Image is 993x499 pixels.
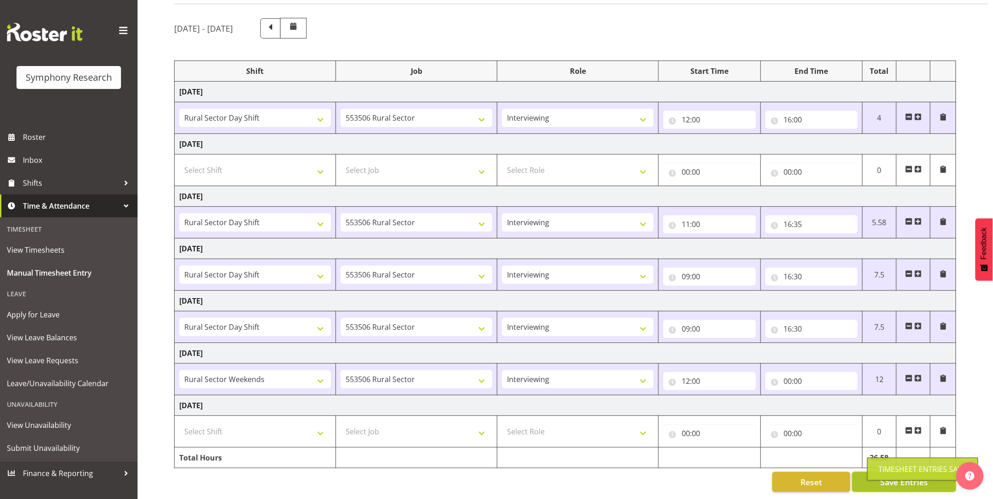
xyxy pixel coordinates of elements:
button: Feedback - Show survey [976,218,993,281]
td: 12 [863,364,897,395]
span: Roster [23,130,133,144]
input: Click to select... [766,215,858,233]
span: Inbox [23,153,133,167]
input: Click to select... [663,320,756,338]
td: [DATE] [175,291,956,311]
a: Leave/Unavailability Calendar [2,372,135,395]
img: Rosterit website logo [7,23,83,41]
td: [DATE] [175,395,956,416]
span: View Leave Requests [7,354,131,367]
td: 5.58 [863,207,897,238]
div: Role [502,66,654,77]
div: Shift [179,66,331,77]
span: Reset [800,476,822,488]
td: [DATE] [175,82,956,102]
span: Leave/Unavailability Calendar [7,377,131,390]
input: Click to select... [663,372,756,390]
h5: [DATE] - [DATE] [174,23,233,33]
button: Save Entries [852,472,956,492]
td: [DATE] [175,343,956,364]
input: Click to select... [663,111,756,129]
div: Symphony Research [26,71,112,84]
input: Click to select... [766,372,858,390]
span: Apply for Leave [7,308,131,322]
span: Manual Timesheet Entry [7,266,131,280]
input: Click to select... [766,320,858,338]
input: Click to select... [766,267,858,286]
div: Job [341,66,492,77]
td: 36.58 [863,448,897,468]
div: End Time [766,66,858,77]
span: Submit Unavailability [7,441,131,455]
td: 0 [863,416,897,448]
span: Time & Attendance [23,199,119,213]
td: [DATE] [175,186,956,207]
a: View Unavailability [2,414,135,437]
a: View Leave Balances [2,326,135,349]
div: Timesheet Entries Save [879,464,967,475]
span: Feedback [980,227,988,260]
span: Finance & Reporting [23,466,119,480]
a: Manual Timesheet Entry [2,261,135,284]
td: Total Hours [175,448,336,468]
span: View Unavailability [7,418,131,432]
input: Click to select... [663,163,756,181]
td: [DATE] [175,238,956,259]
td: 7.5 [863,259,897,291]
input: Click to select... [766,424,858,443]
div: Total [867,66,892,77]
input: Click to select... [663,424,756,443]
span: View Leave Balances [7,331,131,344]
div: Start Time [663,66,756,77]
input: Click to select... [663,215,756,233]
a: Submit Unavailability [2,437,135,460]
td: 7.5 [863,311,897,343]
td: 4 [863,102,897,134]
a: View Timesheets [2,238,135,261]
div: Unavailability [2,395,135,414]
div: Leave [2,284,135,303]
span: View Timesheets [7,243,131,257]
input: Click to select... [766,111,858,129]
a: Apply for Leave [2,303,135,326]
span: Save Entries [880,476,928,488]
span: Shifts [23,176,119,190]
a: View Leave Requests [2,349,135,372]
button: Reset [772,472,850,492]
td: 0 [863,155,897,186]
div: Timesheet [2,220,135,238]
img: help-xxl-2.png [965,471,975,481]
input: Click to select... [663,267,756,286]
input: Click to select... [766,163,858,181]
td: [DATE] [175,134,956,155]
